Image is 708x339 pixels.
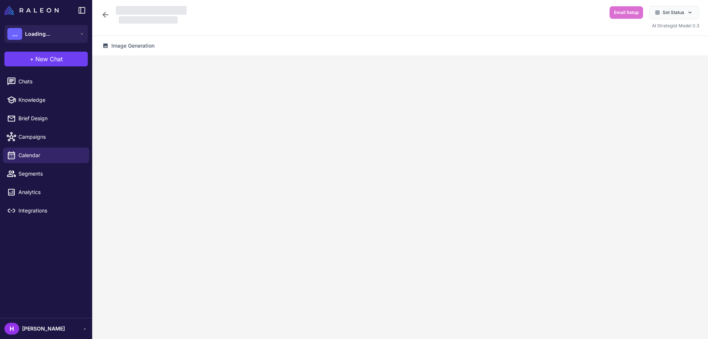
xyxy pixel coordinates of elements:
a: Analytics [3,184,89,200]
span: New Chat [35,55,63,63]
span: Chats [18,77,83,86]
img: Raleon Logo [4,6,59,15]
a: Segments [3,166,89,181]
a: Calendar [3,148,89,163]
span: Calendar [18,151,83,159]
button: Image Generation [98,39,159,53]
a: Knowledge [3,92,89,108]
span: Analytics [18,188,83,196]
a: Raleon Logo [4,6,62,15]
span: Campaigns [18,133,83,141]
div: H [4,323,19,335]
span: [PERSON_NAME] [22,325,65,333]
button: ...Loading... [4,25,88,43]
a: Chats [3,74,89,89]
a: Campaigns [3,129,89,145]
a: Brief Design [3,111,89,126]
span: Loading... [25,30,50,38]
div: ... [7,28,22,40]
span: Set Status [663,9,684,16]
a: Integrations [3,203,89,218]
span: AI Strategist Model 0.3 [652,23,699,28]
span: Email Setup [614,9,639,16]
button: Email Setup [610,6,643,19]
span: Image Generation [111,42,155,50]
span: Knowledge [18,96,83,104]
span: Brief Design [18,114,83,122]
span: Integrations [18,207,83,215]
button: +New Chat [4,52,88,66]
span: + [30,55,34,63]
span: Segments [18,170,83,178]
